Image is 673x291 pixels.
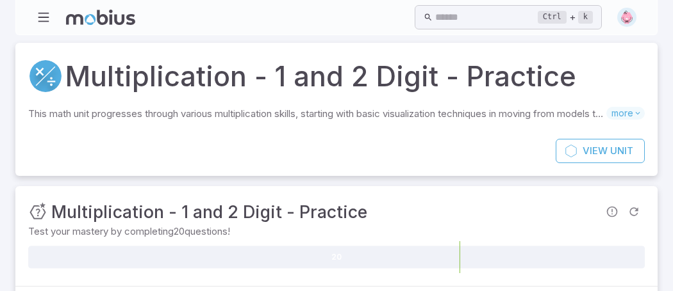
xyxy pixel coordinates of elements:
[65,56,576,97] h1: Multiplication - 1 and 2 Digit - Practice
[610,144,633,158] span: Unit
[28,59,63,93] a: Multiply/Divide
[601,201,623,223] span: Report an issue with the question
[538,10,593,25] div: +
[28,107,606,121] p: This math unit progresses through various multiplication skills, starting with basic visualizatio...
[623,201,645,223] span: Refresh Question
[617,8,636,27] img: hexagon.svg
[556,139,645,163] a: ViewUnit
[538,11,567,24] kbd: Ctrl
[578,11,593,24] kbd: k
[51,199,367,224] h3: Multiplication - 1 and 2 Digit - Practice
[28,224,645,239] p: Test your mastery by completing 20 questions!
[583,144,608,158] span: View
